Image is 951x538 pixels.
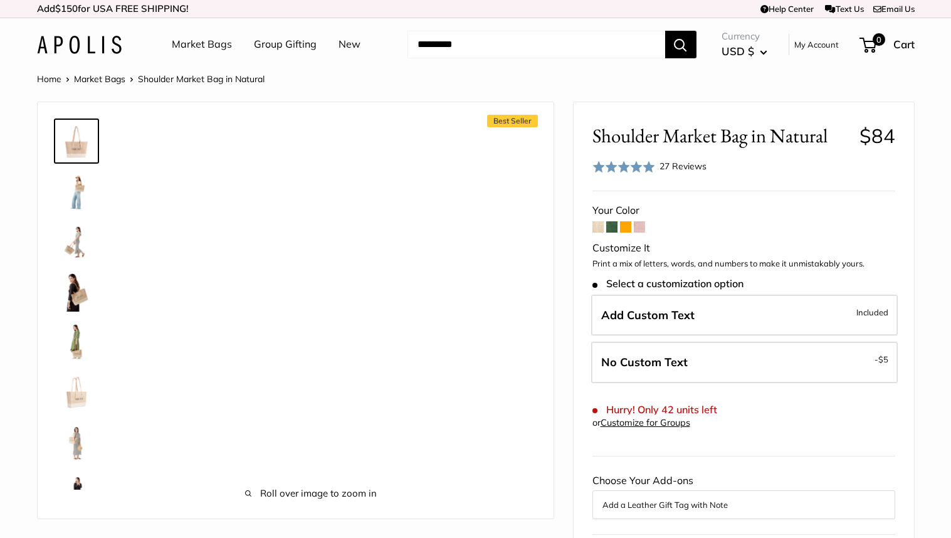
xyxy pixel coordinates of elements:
p: Print a mix of letters, words, and numbers to make it unmistakably yours. [592,258,895,270]
label: Add Custom Text [591,295,898,336]
span: - [875,352,888,367]
button: Add a Leather Gift Tag with Note [602,497,885,512]
div: Your Color [592,201,895,220]
span: Shoulder Market Bag in Natural [138,73,265,85]
a: Help Center [760,4,814,14]
img: Shoulder Market Bag in Natural [56,121,97,161]
a: Shoulder Market Bag in Natural [54,119,99,164]
a: Shoulder Market Bag in Natural [54,419,99,465]
img: Shoulder Market Bag in Natural [56,322,97,362]
img: Shoulder Market Bag in Natural [56,221,97,261]
span: Select a customization option [592,278,743,290]
a: New [339,35,360,54]
a: Market Bags [74,73,125,85]
a: Email Us [873,4,915,14]
a: Group Gifting [254,35,317,54]
label: Leave Blank [591,342,898,383]
span: $150 [55,3,78,14]
span: Roll over image to zoom in [138,485,484,502]
a: Customize for Groups [601,417,690,428]
span: 0 [872,33,885,46]
span: Add Custom Text [601,308,695,322]
span: Included [856,305,888,320]
a: Home [37,73,61,85]
span: Cart [893,38,915,51]
a: Shoulder Market Bag in Natural [54,319,99,364]
a: Market Bags [172,35,232,54]
span: $84 [859,124,895,148]
a: Shoulder Market Bag in Natural [54,169,99,214]
span: No Custom Text [601,355,688,369]
button: USD $ [722,41,767,61]
a: Text Us [825,4,863,14]
div: or [592,414,690,431]
img: Shoulder Market Bag in Natural [56,171,97,211]
span: USD $ [722,45,754,58]
a: Shoulder Market Bag in Natural [54,219,99,264]
div: Customize It [592,239,895,258]
span: Shoulder Market Bag in Natural [592,124,850,147]
img: Shoulder Market Bag in Natural [56,472,97,512]
img: Apolis [37,36,122,54]
a: My Account [794,37,839,52]
span: Currency [722,28,767,45]
div: Choose Your Add-ons [592,472,895,519]
img: Shoulder Market Bag in Natural [56,372,97,412]
span: Best Seller [487,115,538,127]
img: Shoulder Market Bag in Natural [56,422,97,462]
a: Shoulder Market Bag in Natural [54,269,99,314]
img: Shoulder Market Bag in Natural [56,272,97,312]
span: Hurry! Only 42 units left [592,404,717,416]
input: Search... [407,31,665,58]
a: Shoulder Market Bag in Natural [54,369,99,414]
nav: Breadcrumb [37,71,265,87]
span: $5 [878,354,888,364]
a: 0 Cart [861,34,915,55]
span: 27 Reviews [659,161,707,172]
button: Search [665,31,696,58]
a: Shoulder Market Bag in Natural [54,470,99,515]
